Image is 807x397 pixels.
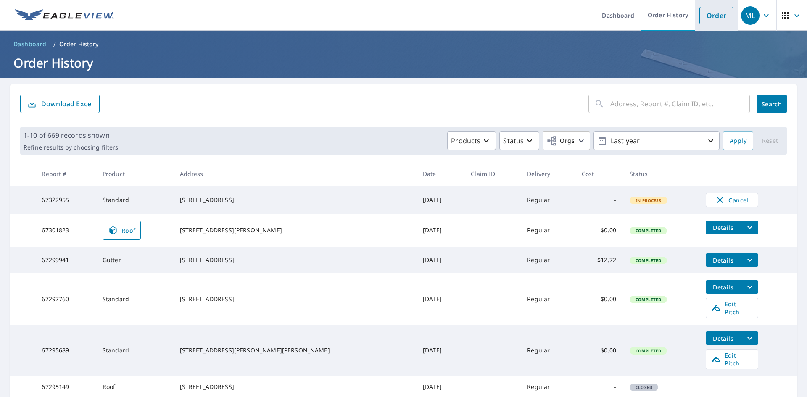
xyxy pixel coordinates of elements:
[575,273,623,325] td: $0.00
[520,161,575,186] th: Delivery
[699,7,733,24] a: Order
[10,37,50,51] a: Dashboard
[711,283,736,291] span: Details
[741,221,758,234] button: filesDropdownBtn-67301823
[630,228,666,234] span: Completed
[623,161,699,186] th: Status
[706,280,741,294] button: detailsBtn-67297760
[499,131,539,150] button: Status
[706,193,758,207] button: Cancel
[35,247,95,273] td: 67299941
[711,351,753,367] span: Edit Pitch
[96,247,173,273] td: Gutter
[593,131,720,150] button: Last year
[59,40,99,48] p: Order History
[15,9,114,22] img: EV Logo
[757,95,787,113] button: Search
[706,349,758,369] a: Edit Pitch
[53,39,56,49] li: /
[575,325,623,376] td: $0.00
[464,161,520,186] th: Claim ID
[546,136,575,146] span: Orgs
[10,37,797,51] nav: breadcrumb
[96,325,173,376] td: Standard
[543,131,590,150] button: Orgs
[416,161,464,186] th: Date
[416,247,464,273] td: [DATE]
[520,214,575,247] td: Regular
[108,225,136,235] span: Roof
[180,346,409,355] div: [STREET_ADDRESS][PERSON_NAME][PERSON_NAME]
[13,40,47,48] span: Dashboard
[607,134,706,148] p: Last year
[711,300,753,316] span: Edit Pitch
[715,195,749,205] span: Cancel
[173,161,416,186] th: Address
[416,214,464,247] td: [DATE]
[96,186,173,214] td: Standard
[10,54,797,71] h1: Order History
[630,258,666,263] span: Completed
[180,196,409,204] div: [STREET_ADDRESS]
[180,226,409,234] div: [STREET_ADDRESS][PERSON_NAME]
[180,383,409,391] div: [STREET_ADDRESS]
[35,214,95,247] td: 67301823
[706,331,741,345] button: detailsBtn-67295689
[706,221,741,234] button: detailsBtn-67301823
[711,223,736,231] span: Details
[416,325,464,376] td: [DATE]
[741,280,758,294] button: filesDropdownBtn-67297760
[741,6,760,25] div: ML
[706,298,758,318] a: Edit Pitch
[706,253,741,267] button: detailsBtn-67299941
[35,186,95,214] td: 67322955
[180,256,409,264] div: [STREET_ADDRESS]
[630,197,667,203] span: In Process
[630,297,666,302] span: Completed
[35,325,95,376] td: 67295689
[520,273,575,325] td: Regular
[451,136,480,146] p: Products
[180,295,409,303] div: [STREET_ADDRESS]
[447,131,496,150] button: Products
[741,253,758,267] button: filesDropdownBtn-67299941
[723,131,753,150] button: Apply
[24,144,118,151] p: Refine results by choosing filters
[35,273,95,325] td: 67297760
[41,99,93,108] p: Download Excel
[730,136,746,146] span: Apply
[503,136,524,146] p: Status
[24,130,118,140] p: 1-10 of 669 records shown
[711,334,736,342] span: Details
[20,95,100,113] button: Download Excel
[103,221,141,240] a: Roof
[630,384,657,390] span: Closed
[610,92,750,116] input: Address, Report #, Claim ID, etc.
[520,186,575,214] td: Regular
[35,161,95,186] th: Report #
[416,273,464,325] td: [DATE]
[96,161,173,186] th: Product
[96,273,173,325] td: Standard
[416,186,464,214] td: [DATE]
[575,186,623,214] td: -
[741,331,758,345] button: filesDropdownBtn-67295689
[711,256,736,264] span: Details
[763,100,780,108] span: Search
[575,214,623,247] td: $0.00
[520,247,575,273] td: Regular
[575,161,623,186] th: Cost
[520,325,575,376] td: Regular
[630,348,666,354] span: Completed
[575,247,623,273] td: $12.72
